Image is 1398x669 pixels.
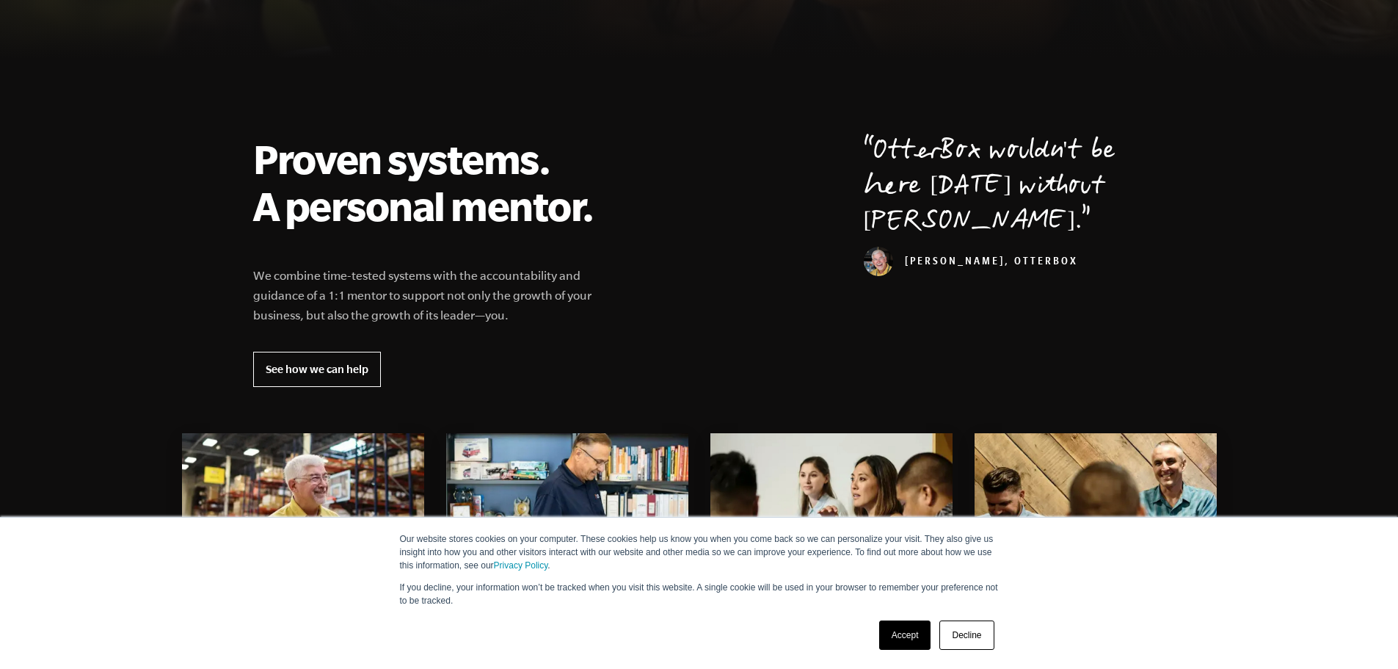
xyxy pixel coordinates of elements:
[710,433,953,580] img: Books include beyond the e myth, e-myth, the e myth
[494,560,548,571] a: Privacy Policy
[864,135,1146,241] p: OtterBox wouldn't be here [DATE] without [PERSON_NAME].
[939,621,994,650] a: Decline
[253,352,381,387] a: See how we can help
[400,581,999,607] p: If you decline, your information won’t be tracked when you visit this website. A single cookie wi...
[253,135,611,229] h2: Proven systems. A personal mentor.
[400,532,999,572] p: Our website stores cookies on your computer. These cookies help us know you when you come back so...
[253,266,611,325] p: We combine time-tested systems with the accountability and guidance of a 1:1 mentor to support no...
[446,433,688,580] img: beyond the e myth, e-myth, the e myth
[864,247,893,276] img: Curt Richardson, OtterBox
[182,433,424,580] img: beyond the e myth, e-myth, the e myth, e myth revisited
[864,257,1078,269] cite: [PERSON_NAME], OtterBox
[975,433,1217,580] img: Books include beyond the e myth, e-myth, the e myth
[879,621,931,650] a: Accept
